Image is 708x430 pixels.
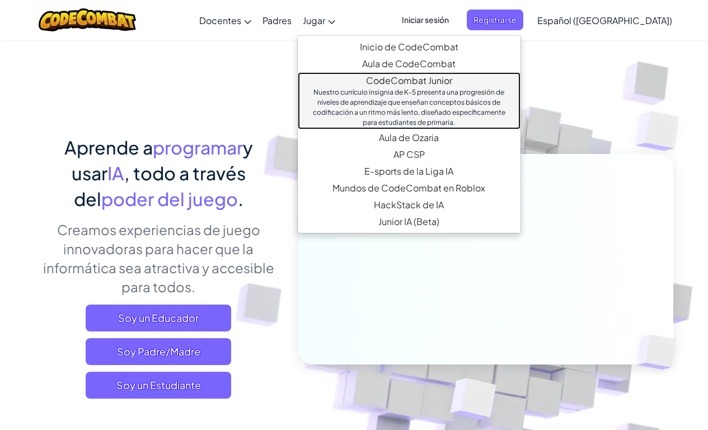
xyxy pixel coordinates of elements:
a: Soy un Educador [86,305,231,331]
span: Jugar [303,15,325,26]
span: Español ([GEOGRAPHIC_DATA]) [537,15,672,26]
div: Nuestro currículo insignia de K-5 presenta una progresión de niveles de aprendizaje que enseñan c... [309,87,509,128]
a: Docentes [194,5,257,35]
button: Iniciar sesión [395,10,456,30]
a: Jugar [297,5,341,35]
a: Soy Padre/Madre [86,338,231,365]
a: Aula de CodeCombat [298,55,521,72]
a: E-sports de la Liga IAUna épica plataforma de esports de codificación competitiva que fomenta la ... [298,163,521,180]
span: Docentes [199,15,241,26]
span: poder del juego [101,188,238,210]
img: Overlap cubes [618,311,702,393]
a: Junior IA (Beta)Introduce la IA generativa multimodal en una plataforma simple e intuitiva diseña... [298,213,521,230]
a: HackStack de IALa primera herramienta de acompañante de IA generativa diseñada específicamente pa... [298,197,521,213]
span: . [238,188,243,210]
a: Inicio de CodeCombatCon acceso a los 530 niveles y características exclusivas como mascotas, artí... [298,39,521,55]
p: Creamos experiencias de juego innovadoras para hacer que la informática sea atractiva y accesible... [35,220,282,296]
img: CodeCombat logo [39,8,137,31]
a: CodeCombat JuniorNuestro currículo insignia de K-5 presenta una progresión de niveles de aprendiz... [298,72,521,129]
a: Aula de OzariaUna narrativa de codificación encantadora que establece los fundamentos de la infor... [298,129,521,146]
button: Soy un Estudiante [86,372,231,399]
span: IA [107,162,124,184]
a: AP CSPAprobado por el College Board, nuestro plan de estudios de AP CSP proporciona herramientas ... [298,146,521,163]
span: , todo a través del [74,162,246,210]
a: Mundos de CodeCombat en RobloxEste MMORPG enseña a programar en Lua y proporciona una plataforma ... [298,180,521,197]
a: Padres [257,5,297,35]
span: programar [153,136,243,158]
span: Aprende a [64,136,153,158]
button: Registrarse [467,10,523,30]
a: Español ([GEOGRAPHIC_DATA]) [532,5,678,35]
